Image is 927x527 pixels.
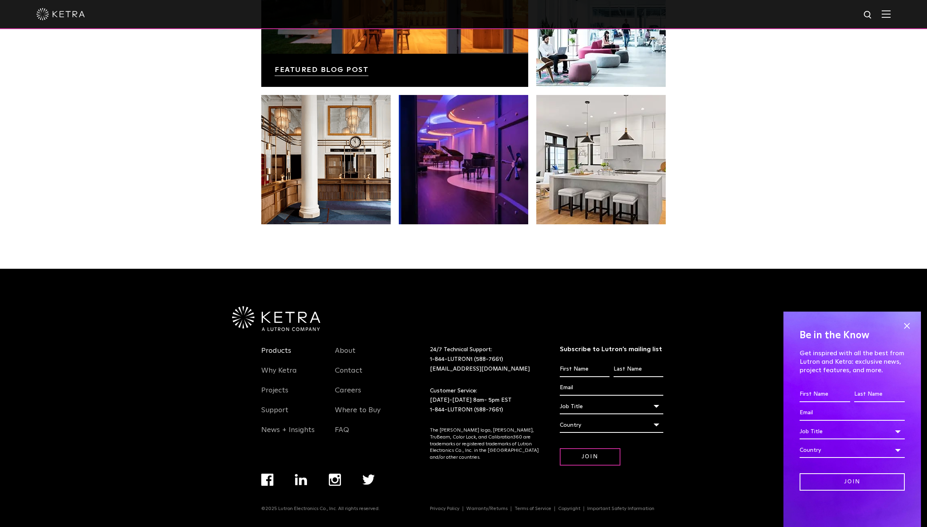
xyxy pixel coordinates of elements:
[335,345,396,444] div: Navigation Menu
[261,426,315,444] a: News + Insights
[430,386,540,415] p: Customer Service: [DATE]-[DATE] 8am- 5pm EST
[295,474,307,485] img: linkedin
[261,406,288,424] a: Support
[427,506,463,511] a: Privacy Policy
[463,506,511,511] a: Warranty/Returns
[863,10,873,20] img: search icon
[800,328,905,343] h4: Be in the Know
[329,474,341,486] img: instagram
[261,474,396,506] div: Navigation Menu
[854,387,905,402] input: Last Name
[362,474,375,485] img: twitter
[430,506,666,512] div: Navigation Menu
[555,506,584,511] a: Copyright
[261,346,291,365] a: Products
[560,448,620,466] input: Join
[430,407,503,413] a: 1-844-LUTRON1 (588-7661)
[584,506,658,511] a: Important Safety Information
[560,362,610,377] input: First Name
[430,427,540,461] p: The [PERSON_NAME] logo, [PERSON_NAME], TruBeam, Color Lock, and Calibration360 are trademarks or ...
[560,380,664,396] input: Email
[511,506,555,511] a: Terms of Service
[560,399,664,414] div: Job Title
[800,424,905,439] div: Job Title
[430,345,540,374] p: 24/7 Technical Support:
[335,386,361,405] a: Careers
[261,386,288,405] a: Projects
[335,406,381,424] a: Where to Buy
[614,362,663,377] input: Last Name
[261,366,297,385] a: Why Ketra
[430,366,530,372] a: [EMAIL_ADDRESS][DOMAIN_NAME]
[335,346,356,365] a: About
[800,349,905,374] p: Get inspired with all the best from Lutron and Ketra: exclusive news, project features, and more.
[261,506,380,512] p: ©2025 Lutron Electronics Co., Inc. All rights reserved.
[560,345,664,354] h3: Subscribe to Lutron’s mailing list
[560,417,664,433] div: Country
[335,426,349,444] a: FAQ
[800,443,905,458] div: Country
[800,473,905,491] input: Join
[261,474,273,486] img: facebook
[36,8,85,20] img: ketra-logo-2019-white
[800,405,905,421] input: Email
[430,356,503,362] a: 1-844-LUTRON1 (588-7661)
[335,366,362,385] a: Contact
[232,306,320,331] img: Ketra-aLutronCo_White_RGB
[261,345,323,444] div: Navigation Menu
[800,387,850,402] input: First Name
[882,10,891,18] img: Hamburger%20Nav.svg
